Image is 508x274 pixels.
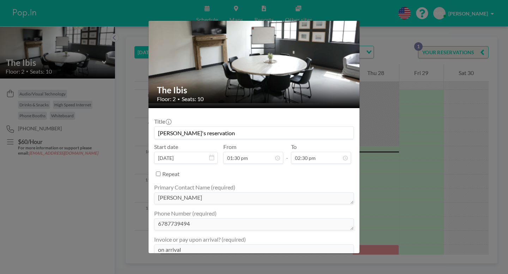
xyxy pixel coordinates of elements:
label: Title [154,118,171,125]
label: Phone Number (required) [154,210,217,217]
label: To [291,143,297,150]
label: From [223,143,236,150]
span: Seats: 10 [182,95,204,102]
label: Primary Contact Name (required) [154,184,235,191]
input: (No title) [155,127,353,139]
label: Start date [154,143,178,150]
span: - [286,146,288,161]
label: Repeat [162,170,180,178]
h2: The Ibis [157,85,352,95]
img: 537.png [149,8,360,103]
label: Invoice or pay upon arrival? (required) [154,236,246,243]
span: • [177,96,180,102]
span: Floor: 2 [157,95,176,102]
